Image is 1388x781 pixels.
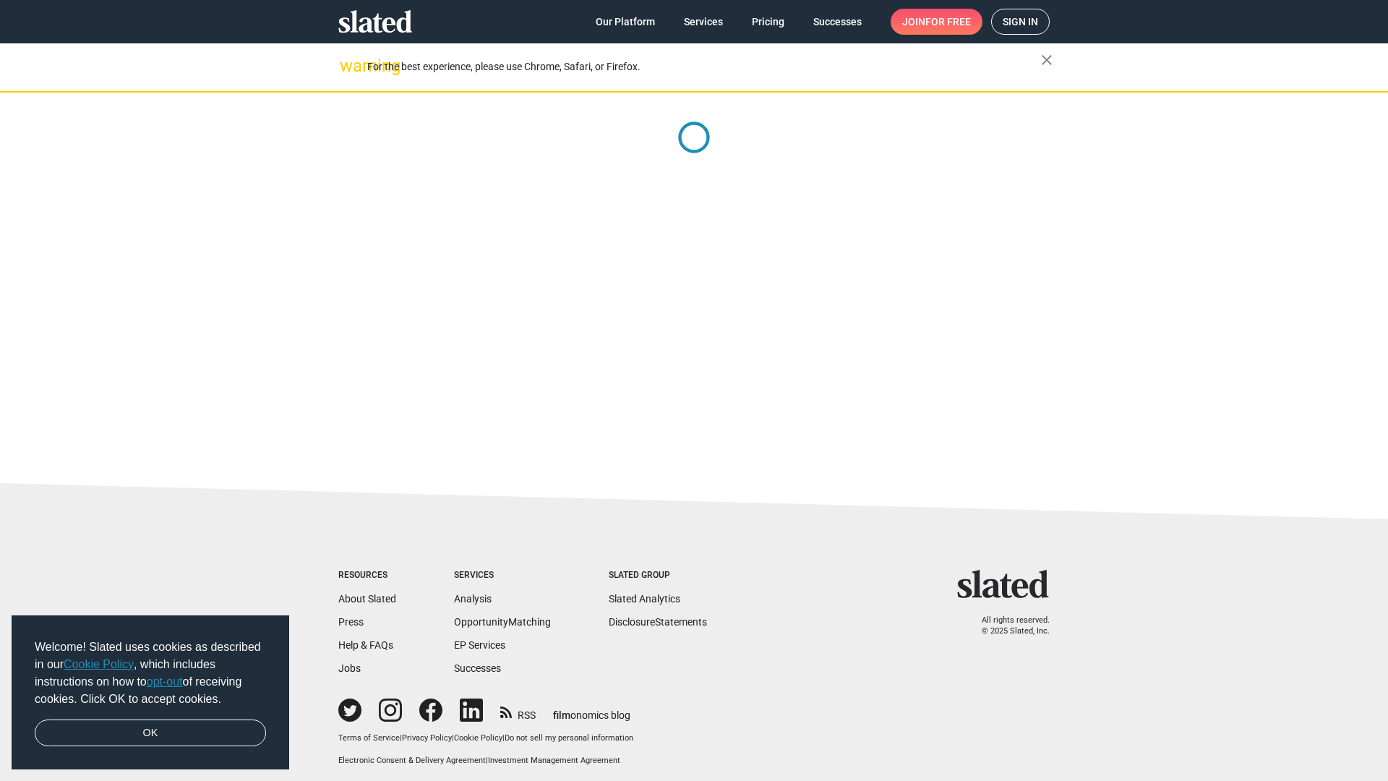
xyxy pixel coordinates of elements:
[338,639,393,651] a: Help & FAQs
[505,733,633,744] button: Do not sell my personal information
[452,733,454,743] span: |
[500,700,536,722] a: RSS
[454,662,501,674] a: Successes
[740,9,796,35] a: Pricing
[454,593,492,605] a: Analysis
[488,756,620,765] a: Investment Management Agreement
[338,593,396,605] a: About Slated
[609,616,707,628] a: DisclosureStatements
[967,615,1050,636] p: All rights reserved. © 2025 Slated, Inc.
[925,9,971,35] span: for free
[991,9,1050,35] a: Sign in
[35,639,266,708] span: Welcome! Slated uses cookies as described in our , which includes instructions on how to of recei...
[1003,9,1038,34] span: Sign in
[454,733,502,743] a: Cookie Policy
[338,662,361,674] a: Jobs
[609,570,707,581] div: Slated Group
[454,639,505,651] a: EP Services
[752,9,784,35] span: Pricing
[454,616,551,628] a: OpportunityMatching
[338,570,396,581] div: Resources
[400,733,402,743] span: |
[402,733,452,743] a: Privacy Policy
[813,9,862,35] span: Successes
[684,9,723,35] span: Services
[338,733,400,743] a: Terms of Service
[147,675,183,688] a: opt-out
[338,756,486,765] a: Electronic Consent & Delivery Agreement
[502,733,505,743] span: |
[454,570,551,581] div: Services
[596,9,655,35] span: Our Platform
[64,658,134,670] a: Cookie Policy
[486,756,488,765] span: |
[1038,51,1055,69] mat-icon: close
[367,57,1041,77] div: For the best experience, please use Chrome, Safari, or Firefox.
[340,57,357,74] mat-icon: warning
[584,9,667,35] a: Our Platform
[338,616,364,628] a: Press
[12,615,289,770] div: cookieconsent
[35,720,266,747] a: dismiss cookie message
[802,9,873,35] a: Successes
[891,9,982,35] a: Joinfor free
[902,9,971,35] span: Join
[672,9,734,35] a: Services
[553,709,570,721] span: film
[553,697,630,722] a: filmonomics blog
[609,593,680,605] a: Slated Analytics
